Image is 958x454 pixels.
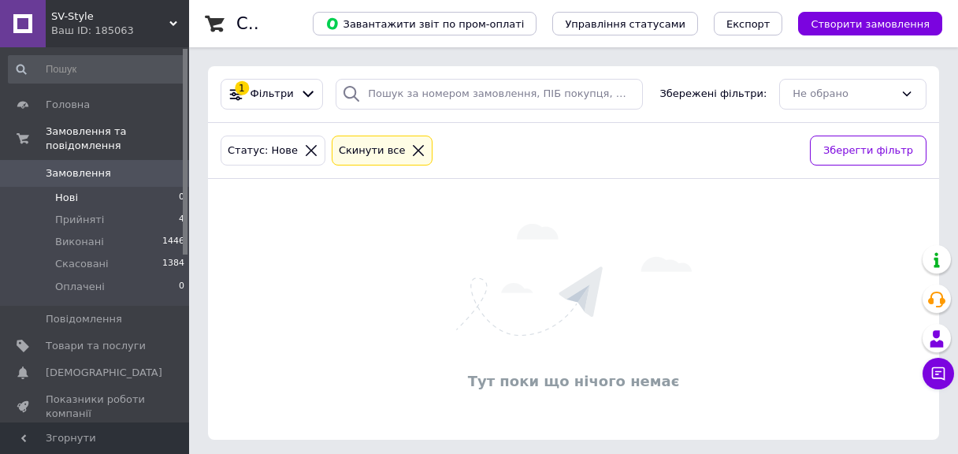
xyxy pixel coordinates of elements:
[552,12,698,35] button: Управління статусами
[55,280,105,294] span: Оплачені
[216,371,931,391] div: Тут поки що нічого немає
[55,235,104,249] span: Виконані
[336,79,642,110] input: Пошук за номером замовлення, ПІБ покупця, номером телефону, Email, номером накладної
[162,235,184,249] span: 1446
[179,191,184,205] span: 0
[51,9,169,24] span: SV-Style
[55,213,104,227] span: Прийняті
[225,143,301,159] div: Статус: Нове
[823,143,913,159] span: Зберегти фільтр
[923,358,954,389] button: Чат з покупцем
[793,86,894,102] div: Не обрано
[51,24,189,38] div: Ваш ID: 185063
[46,366,162,380] span: [DEMOGRAPHIC_DATA]
[659,87,767,102] span: Збережені фільтри:
[46,393,146,421] span: Показники роботи компанії
[46,312,122,326] span: Повідомлення
[46,166,111,180] span: Замовлення
[336,143,409,159] div: Cкинути все
[782,17,942,29] a: Створити замовлення
[235,81,249,95] div: 1
[46,339,146,353] span: Товари та послуги
[798,12,942,35] button: Створити замовлення
[811,18,930,30] span: Створити замовлення
[46,98,90,112] span: Головна
[726,18,770,30] span: Експорт
[46,125,189,153] span: Замовлення та повідомлення
[810,136,926,166] button: Зберегти фільтр
[236,14,396,33] h1: Список замовлень
[179,280,184,294] span: 0
[714,12,783,35] button: Експорт
[162,257,184,271] span: 1384
[179,213,184,227] span: 4
[251,87,294,102] span: Фільтри
[325,17,524,31] span: Завантажити звіт по пром-оплаті
[313,12,537,35] button: Завантажити звіт по пром-оплаті
[55,257,109,271] span: Скасовані
[55,191,78,205] span: Нові
[8,55,186,84] input: Пошук
[565,18,685,30] span: Управління статусами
